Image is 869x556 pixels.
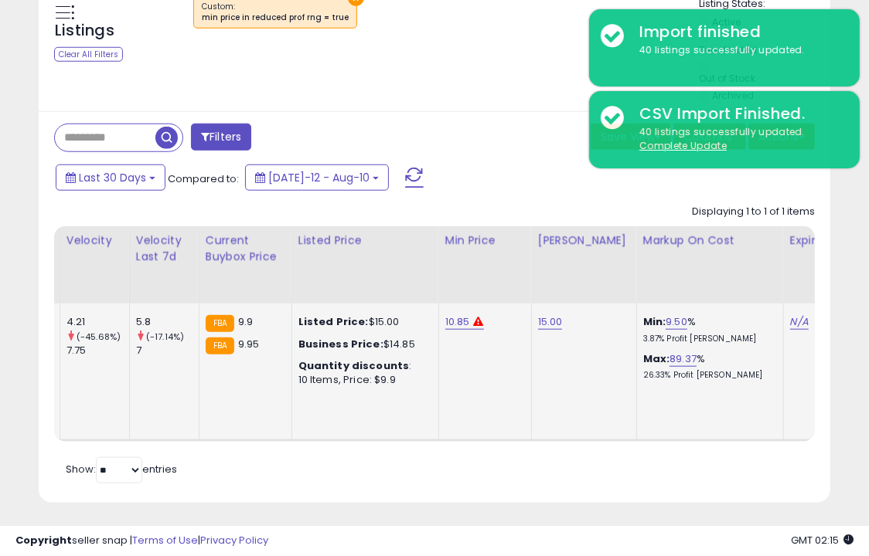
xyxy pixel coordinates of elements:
[445,314,470,330] a: 10.85
[298,337,427,351] div: $14.85
[191,124,251,151] button: Filters
[643,351,670,366] b: Max:
[136,344,199,358] div: 7
[268,170,370,185] span: [DATE]-12 - Aug-10
[66,344,129,358] div: 7.75
[298,337,383,351] b: Business Price:
[146,331,184,343] small: (-17.14%)
[66,232,123,249] div: Velocity
[202,12,349,23] div: min price in reduced prof rng = true
[168,171,239,186] span: Compared to:
[298,314,369,329] b: Listed Price:
[55,20,114,42] h5: Listings
[136,315,199,329] div: 5.8
[639,139,727,152] u: Complete Update
[298,315,427,329] div: $15.00
[643,334,772,344] p: 3.87% Profit [PERSON_NAME]
[66,462,177,476] span: Show: entries
[538,314,563,330] a: 15.00
[538,232,630,249] div: [PERSON_NAME]
[202,1,349,24] span: Custom:
[54,47,123,62] div: Clear All Filters
[445,232,525,249] div: Min Price
[712,89,754,102] label: Archived
[298,359,427,373] div: :
[200,533,268,548] a: Privacy Policy
[643,314,666,329] b: Min:
[298,358,410,373] b: Quantity discounts
[643,315,772,344] div: %
[666,314,687,330] a: 9.50
[670,351,697,367] a: 89.37
[15,534,268,548] div: seller snap | |
[79,170,146,185] span: Last 30 Days
[628,125,848,154] div: 40 listings successfully updated.
[56,164,165,191] button: Last 30 Days
[628,43,848,58] div: 40 listings successfully updated.
[77,331,121,343] small: (-45.68%)
[136,232,193,265] div: Velocity Last 7d
[206,232,285,265] div: Current Buybox Price
[245,164,389,191] button: [DATE]-12 - Aug-10
[298,373,427,387] div: 10 Items, Price: $9.9
[692,205,815,219] div: Displaying 1 to 1 of 1 items
[206,337,234,354] small: FBA
[636,226,783,303] th: The percentage added to the cost of goods (COGS) that forms the calculator for Min & Max prices.
[791,533,854,548] span: 2025-09-10 02:15 GMT
[628,103,848,125] div: CSV Import Finished.
[238,314,253,329] span: 9.9
[15,533,72,548] strong: Copyright
[132,533,198,548] a: Terms of Use
[643,370,772,381] p: 26.33% Profit [PERSON_NAME]
[66,315,129,329] div: 4.21
[238,337,260,351] span: 9.95
[298,232,432,249] div: Listed Price
[790,314,809,330] a: N/A
[643,232,777,249] div: Markup on Cost
[206,315,234,332] small: FBA
[643,352,772,381] div: %
[628,21,848,43] div: Import finished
